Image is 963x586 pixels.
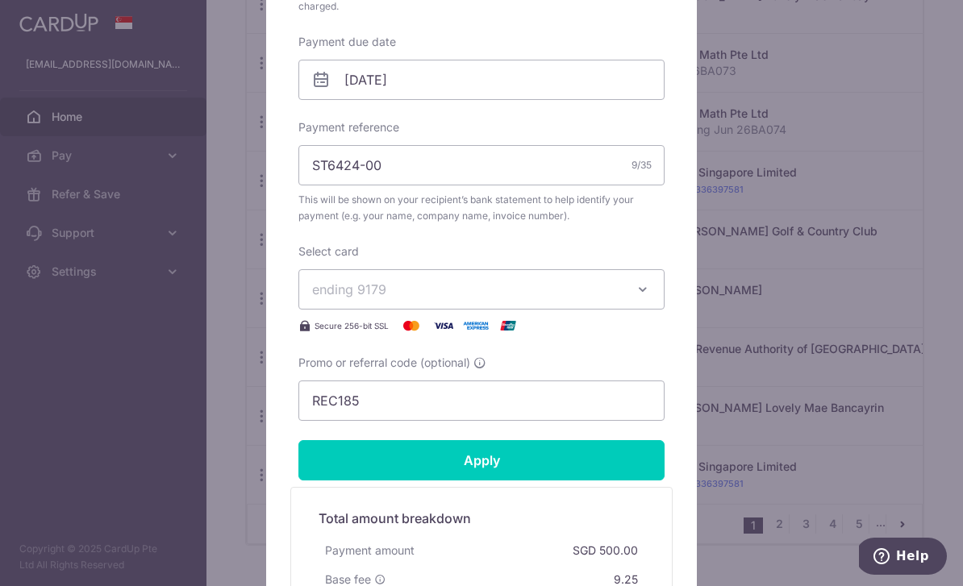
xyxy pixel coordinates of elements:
[492,316,524,335] img: UnionPay
[859,538,947,578] iframe: Opens a widget where you can find more information
[460,316,492,335] img: American Express
[427,316,460,335] img: Visa
[298,34,396,50] label: Payment due date
[632,157,652,173] div: 9/35
[298,119,399,135] label: Payment reference
[395,316,427,335] img: Mastercard
[319,536,421,565] div: Payment amount
[315,319,389,332] span: Secure 256-bit SSL
[566,536,644,565] div: SGD 500.00
[298,192,665,224] span: This will be shown on your recipient’s bank statement to help identify your payment (e.g. your na...
[298,440,665,480] input: Apply
[298,60,665,100] input: DD / MM / YYYY
[298,243,359,260] label: Select card
[298,355,470,371] span: Promo or referral code (optional)
[319,509,644,528] h5: Total amount breakdown
[312,281,386,297] span: ending 9179
[298,269,665,310] button: ending 9179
